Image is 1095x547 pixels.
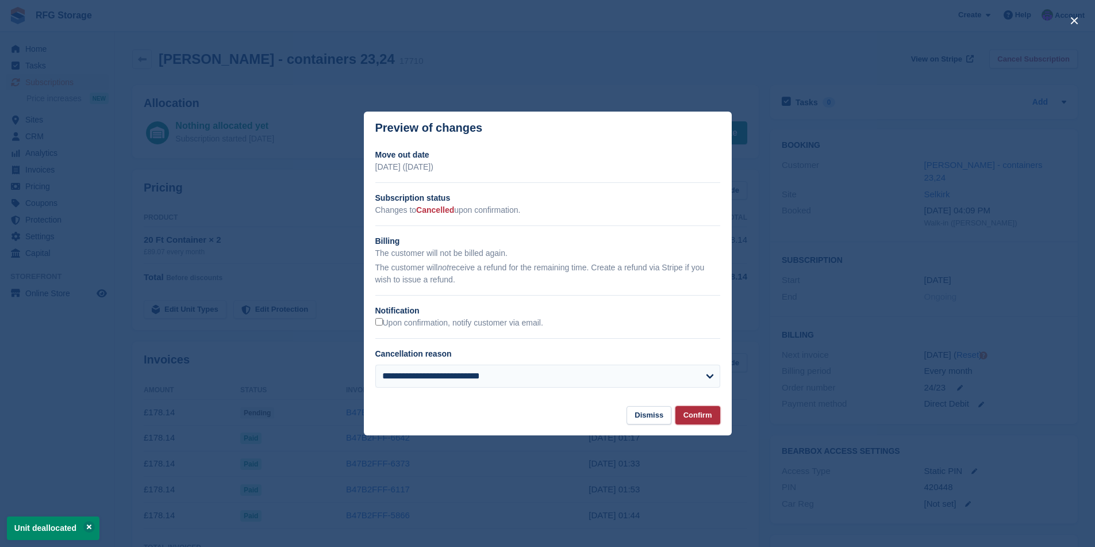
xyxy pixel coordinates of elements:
[675,406,720,425] button: Confirm
[627,406,671,425] button: Dismiss
[375,318,383,326] input: Upon confirmation, notify customer via email.
[7,517,99,540] p: Unit deallocated
[375,305,720,317] h2: Notification
[375,262,720,286] p: The customer will receive a refund for the remaining time. Create a refund via Stripe if you wish...
[375,204,720,216] p: Changes to upon confirmation.
[437,263,448,272] em: not
[375,149,720,161] h2: Move out date
[375,349,452,358] label: Cancellation reason
[416,205,454,215] span: Cancelled
[375,161,720,173] p: [DATE] ([DATE])
[1065,12,1084,30] button: close
[375,235,720,247] h2: Billing
[375,318,543,328] label: Upon confirmation, notify customer via email.
[375,192,720,204] h2: Subscription status
[375,247,720,259] p: The customer will not be billed again.
[375,121,483,135] p: Preview of changes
